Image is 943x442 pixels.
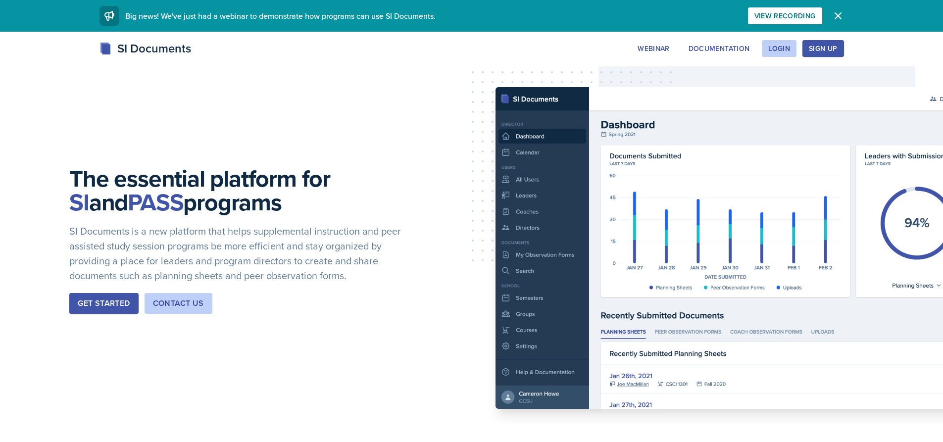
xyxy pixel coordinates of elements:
[69,293,138,314] button: Get Started
[682,40,756,57] button: Documentation
[153,297,204,309] div: Contact Us
[754,12,816,20] div: View Recording
[638,45,669,52] div: Webinar
[631,40,676,57] button: Webinar
[802,40,844,57] button: Sign Up
[768,45,790,52] div: Login
[145,293,212,314] button: Contact Us
[99,40,191,57] div: SI Documents
[762,40,796,57] button: Login
[748,7,822,24] button: View Recording
[689,45,750,52] div: Documentation
[78,297,130,309] div: Get Started
[809,45,837,52] div: Sign Up
[125,10,436,21] span: Big news! We've just had a webinar to demonstrate how programs can use SI Documents.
